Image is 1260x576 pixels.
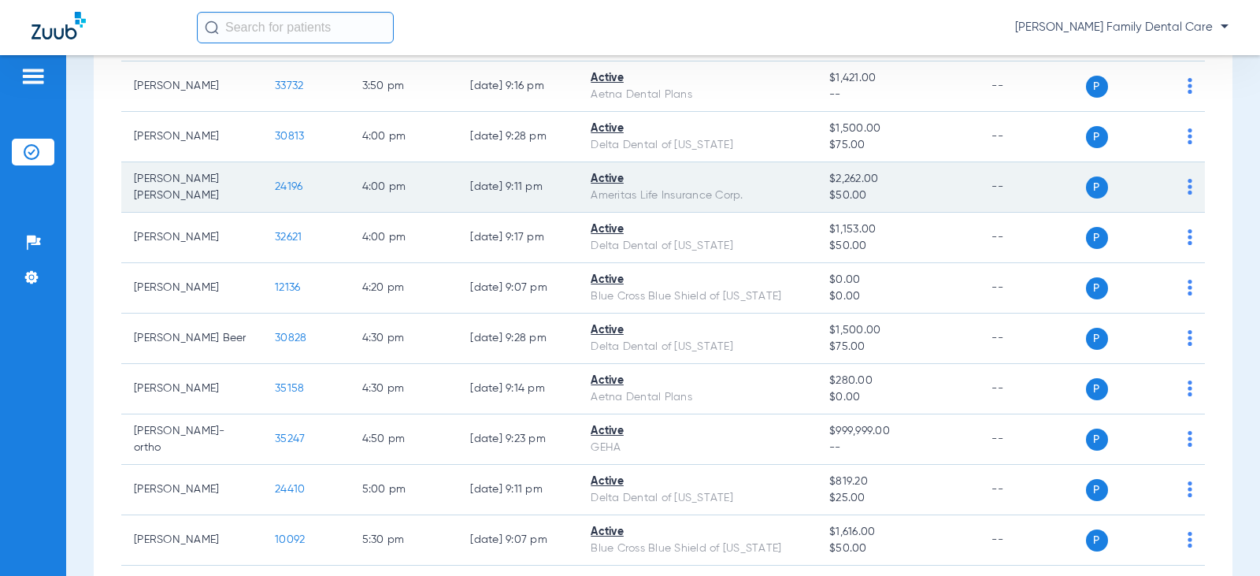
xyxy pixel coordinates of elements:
span: 10092 [275,534,305,545]
span: 35247 [275,433,305,444]
td: [PERSON_NAME] [121,465,262,515]
span: $0.00 [829,288,966,305]
img: group-dot-blue.svg [1188,481,1192,497]
td: [DATE] 9:28 PM [458,314,578,364]
td: 3:50 PM [350,61,458,112]
span: $2,262.00 [829,171,966,188]
span: $25.00 [829,490,966,507]
td: 4:30 PM [350,364,458,414]
td: -- [979,414,1085,465]
div: Active [591,373,804,389]
td: [DATE] 9:14 PM [458,364,578,414]
td: -- [979,263,1085,314]
td: -- [979,515,1085,566]
img: hamburger-icon [20,67,46,86]
span: 33732 [275,80,303,91]
img: group-dot-blue.svg [1188,381,1192,396]
td: -- [979,213,1085,263]
span: $50.00 [829,238,966,255]
td: [DATE] 9:11 PM [458,162,578,213]
input: Search for patients [197,12,394,43]
td: -- [979,465,1085,515]
div: Active [591,171,804,188]
td: -- [979,314,1085,364]
td: [PERSON_NAME] [121,515,262,566]
td: 4:00 PM [350,213,458,263]
div: Active [591,70,804,87]
span: 24196 [275,181,302,192]
td: [DATE] 9:07 PM [458,515,578,566]
div: Active [591,474,804,490]
span: $0.00 [829,389,966,406]
span: $1,153.00 [829,221,966,238]
span: $999,999.00 [829,423,966,440]
span: P [1086,530,1108,552]
span: P [1086,177,1108,199]
img: Search Icon [205,20,219,35]
img: group-dot-blue.svg [1188,330,1192,346]
span: P [1086,76,1108,98]
div: Delta Dental of [US_STATE] [591,137,804,154]
span: 24410 [275,484,305,495]
td: [PERSON_NAME] [121,112,262,162]
td: 4:50 PM [350,414,458,465]
span: $1,500.00 [829,121,966,137]
img: group-dot-blue.svg [1188,128,1192,144]
div: Active [591,524,804,541]
div: Active [591,221,804,238]
div: Active [591,322,804,339]
span: P [1086,126,1108,148]
td: -- [979,61,1085,112]
span: P [1086,277,1108,299]
td: [DATE] 9:23 PM [458,414,578,465]
td: 5:30 PM [350,515,458,566]
span: $0.00 [829,272,966,288]
span: $75.00 [829,339,966,355]
img: group-dot-blue.svg [1188,280,1192,295]
td: 5:00 PM [350,465,458,515]
td: 4:30 PM [350,314,458,364]
div: Aetna Dental Plans [591,87,804,103]
span: $819.20 [829,474,966,490]
span: 30813 [275,131,304,142]
td: -- [979,162,1085,213]
div: GEHA [591,440,804,456]
span: P [1086,479,1108,501]
div: Active [591,121,804,137]
td: [DATE] 9:16 PM [458,61,578,112]
span: -- [829,87,966,103]
img: group-dot-blue.svg [1188,179,1192,195]
td: [DATE] 9:07 PM [458,263,578,314]
img: group-dot-blue.svg [1188,78,1192,94]
td: -- [979,364,1085,414]
div: Blue Cross Blue Shield of [US_STATE] [591,288,804,305]
td: 4:00 PM [350,112,458,162]
span: 30828 [275,333,306,344]
span: $1,421.00 [829,70,966,87]
span: $75.00 [829,137,966,154]
img: group-dot-blue.svg [1188,431,1192,447]
span: $50.00 [829,541,966,557]
div: Active [591,272,804,288]
div: Ameritas Life Insurance Corp. [591,188,804,204]
td: [PERSON_NAME]-ortho [121,414,262,465]
span: P [1086,227,1108,249]
span: 12136 [275,282,300,293]
td: [PERSON_NAME] [121,364,262,414]
td: [PERSON_NAME] [121,61,262,112]
span: P [1086,429,1108,451]
span: [PERSON_NAME] Family Dental Care [1015,20,1228,35]
span: 35158 [275,383,304,394]
span: $280.00 [829,373,966,389]
td: [PERSON_NAME] [PERSON_NAME] [121,162,262,213]
div: Delta Dental of [US_STATE] [591,490,804,507]
td: -- [979,112,1085,162]
span: $1,616.00 [829,524,966,541]
td: [PERSON_NAME] [121,263,262,314]
img: Zuub Logo [31,12,86,39]
img: group-dot-blue.svg [1188,229,1192,245]
span: P [1086,378,1108,400]
div: Blue Cross Blue Shield of [US_STATE] [591,541,804,557]
span: $50.00 [829,188,966,204]
span: -- [829,440,966,456]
